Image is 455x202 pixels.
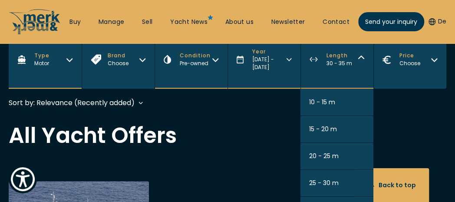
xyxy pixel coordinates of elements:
span: Year [252,48,286,56]
a: / [9,27,61,37]
span: Motor [34,60,49,67]
button: Year [227,30,300,89]
button: Price [373,30,446,89]
span: Length [326,52,352,60]
button: Type [9,30,82,89]
div: Choose [108,60,129,67]
span: Condition [180,52,211,60]
span: Brand [108,52,129,60]
button: 15 - 20 m [300,116,373,143]
span: 30 - 35 m [326,60,352,67]
span: 10 - 15 m [309,98,335,107]
span: Type [34,52,49,60]
a: Manage [99,18,124,26]
button: Condition [155,30,227,89]
button: Brand [82,30,155,89]
button: Back to top [355,168,429,202]
a: Sell [142,18,153,26]
span: Price [399,52,420,60]
a: Newsletter [271,18,305,26]
div: Sort by: Relevance (Recently added) [9,97,135,108]
a: Buy [69,18,81,26]
button: Show Accessibility Preferences [9,165,37,193]
button: 25 - 30 m [300,170,373,197]
button: 10 - 15 m [300,89,373,116]
span: Pre-owned [180,60,208,67]
span: 25 - 30 m [309,179,339,188]
a: Send your inquiry [358,12,424,31]
button: De [429,17,446,26]
a: Contact [323,18,349,26]
span: 20 - 25 m [309,152,339,161]
button: Length [300,30,373,89]
a: Yacht News [170,18,208,26]
button: 20 - 25 m [300,143,373,170]
span: [DATE] - [DATE] [252,56,274,71]
div: Choose [399,60,420,67]
span: Send your inquiry [365,17,417,26]
a: About us [225,18,254,26]
h2: All Yacht Offers [9,125,446,146]
span: 15 - 20 m [309,125,337,134]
